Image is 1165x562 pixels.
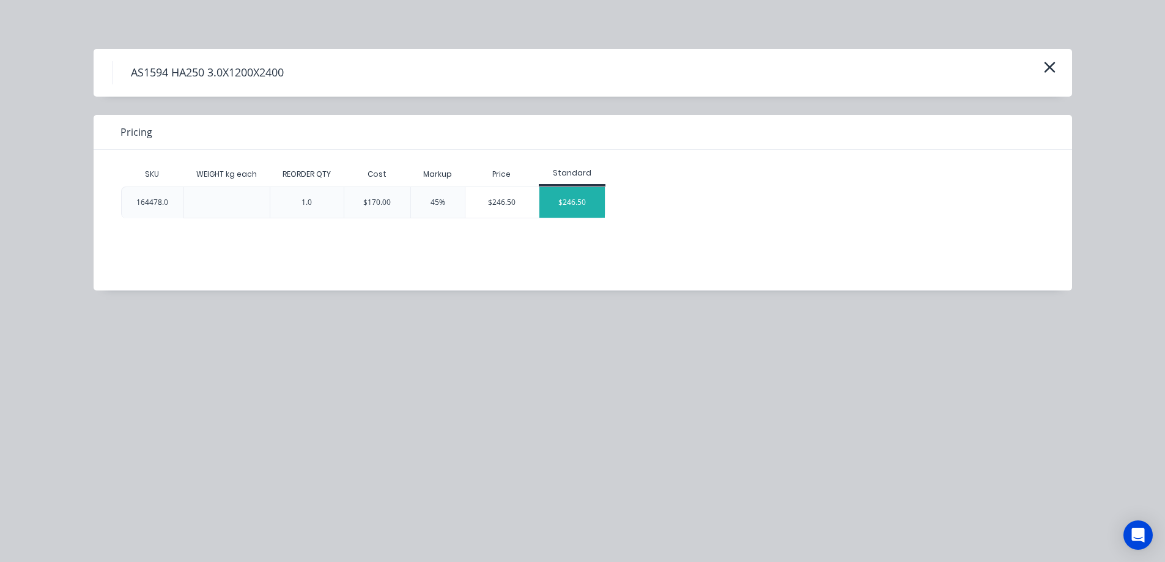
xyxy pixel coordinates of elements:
span: Pricing [120,125,152,139]
div: SKU [135,159,169,190]
div: Markup [410,162,465,187]
div: $246.50 [465,187,539,218]
div: 1.0 [301,197,312,208]
h4: AS1594 HA250 3.0X1200X2400 [112,61,302,84]
div: $170.00 [363,197,391,208]
div: Standard [539,168,605,179]
div: 45% [431,197,445,208]
div: 164478.0 [136,197,168,208]
div: REORDER QTY [273,159,341,190]
div: Cost [344,162,410,187]
div: WEIGHT kg each [187,159,267,190]
div: Open Intercom Messenger [1123,520,1153,550]
div: $246.50 [539,187,605,218]
div: Price [465,162,539,187]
